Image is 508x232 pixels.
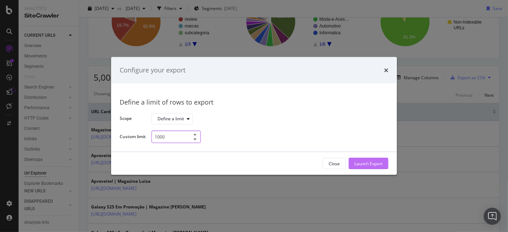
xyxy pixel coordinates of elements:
[111,57,397,175] div: modal
[323,158,346,169] button: Close
[158,117,184,121] div: Define a limit
[120,133,146,141] label: Custom limit
[384,66,388,75] div: times
[329,161,340,167] div: Close
[349,158,388,169] button: Launch Export
[120,115,146,123] label: Scope
[151,131,201,143] input: Example: 1000
[484,208,501,225] div: Open Intercom Messenger
[151,113,193,125] button: Define a limit
[120,98,388,107] div: Define a limit of rows to export
[120,66,185,75] div: Configure your export
[354,161,383,167] div: Launch Export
